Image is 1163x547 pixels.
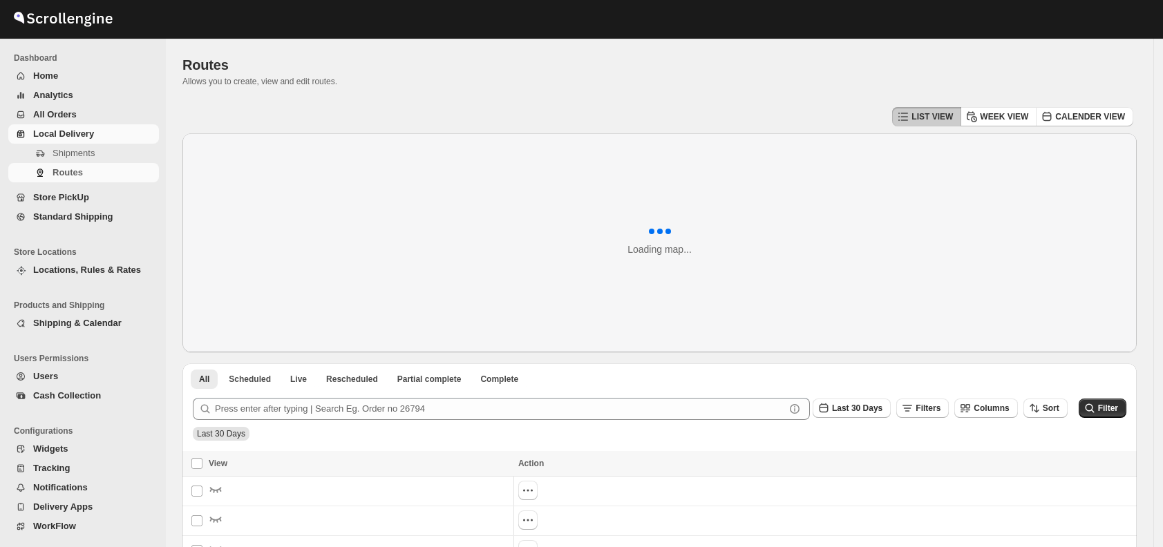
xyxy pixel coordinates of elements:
[33,128,94,139] span: Local Delivery
[1098,403,1118,413] span: Filter
[33,443,68,454] span: Widgets
[33,390,101,401] span: Cash Collection
[8,439,159,459] button: Widgets
[954,399,1017,418] button: Columns
[33,265,141,275] span: Locations, Rules & Rates
[892,107,961,126] button: LIST VIEW
[813,399,891,418] button: Last 30 Days
[1079,399,1126,418] button: Filter
[33,463,70,473] span: Tracking
[8,386,159,405] button: Cash Collection
[1043,403,1059,413] span: Sort
[627,242,692,256] div: Loading map...
[397,374,462,385] span: Partial complete
[8,459,159,478] button: Tracking
[290,374,307,385] span: Live
[14,425,159,436] span: Configurations
[229,374,271,385] span: Scheduled
[8,144,159,163] button: Shipments
[518,459,544,468] span: Action
[33,318,122,328] span: Shipping & Calendar
[8,314,159,333] button: Shipping & Calendar
[896,399,949,418] button: Filters
[33,371,58,381] span: Users
[8,260,159,280] button: Locations, Rules & Rates
[33,90,73,100] span: Analytics
[33,501,93,512] span: Delivery Apps
[14,300,159,311] span: Products and Shipping
[911,111,953,122] span: LIST VIEW
[8,367,159,386] button: Users
[980,111,1028,122] span: WEEK VIEW
[1023,399,1068,418] button: Sort
[8,478,159,497] button: Notifications
[53,167,83,177] span: Routes
[480,374,518,385] span: Complete
[14,52,159,64] span: Dashboard
[326,374,378,385] span: Rescheduled
[961,107,1037,126] button: WEEK VIEW
[215,398,785,420] input: Press enter after typing | Search Eg. Order no 26794
[182,57,229,73] span: Routes
[33,482,88,492] span: Notifications
[916,403,940,413] span: Filters
[33,211,113,222] span: Standard Shipping
[8,66,159,86] button: Home
[974,403,1009,413] span: Columns
[8,163,159,182] button: Routes
[1036,107,1133,126] button: CALENDER VIEW
[199,374,209,385] span: All
[1055,111,1125,122] span: CALENDER VIEW
[33,192,89,202] span: Store PickUp
[8,105,159,124] button: All Orders
[14,353,159,364] span: Users Permissions
[53,148,95,158] span: Shipments
[33,70,58,81] span: Home
[8,517,159,536] button: WorkFlow
[8,86,159,105] button: Analytics
[33,521,76,531] span: WorkFlow
[209,459,227,468] span: View
[33,109,77,119] span: All Orders
[197,429,245,439] span: Last 30 Days
[191,370,218,389] button: All routes
[832,403,882,413] span: Last 30 Days
[8,497,159,517] button: Delivery Apps
[182,76,337,87] p: Allows you to create, view and edit routes.
[14,247,159,258] span: Store Locations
